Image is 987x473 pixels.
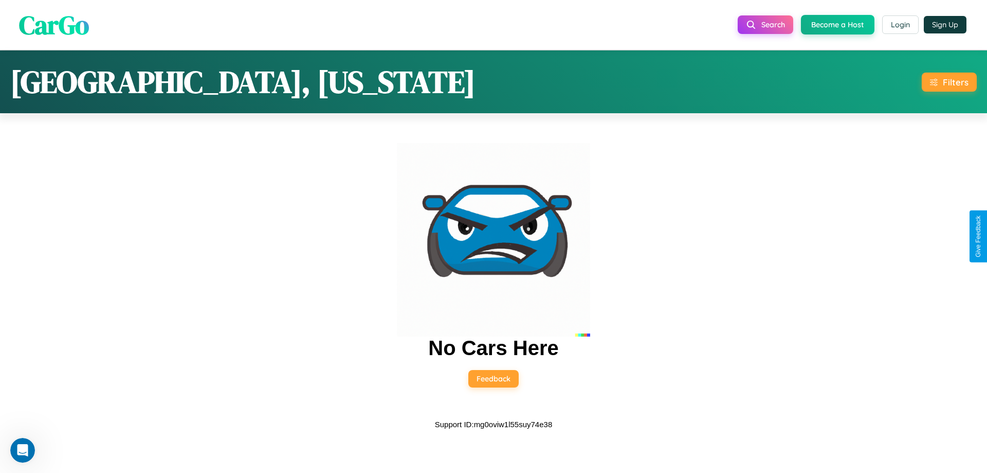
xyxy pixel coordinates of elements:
iframe: Intercom live chat [10,438,35,463]
button: Search [738,15,793,34]
button: Sign Up [924,16,966,33]
h2: No Cars Here [428,337,558,360]
span: CarGo [19,7,89,42]
button: Filters [922,73,977,92]
button: Login [882,15,919,34]
div: Filters [943,77,968,87]
h1: [GEOGRAPHIC_DATA], [US_STATE] [10,61,476,103]
div: Give Feedback [975,216,982,257]
button: Feedback [468,370,519,388]
p: Support ID: mg0oviw1l55suy74e38 [435,417,552,431]
span: Search [761,20,785,29]
button: Become a Host [801,15,874,34]
img: car [397,143,590,337]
